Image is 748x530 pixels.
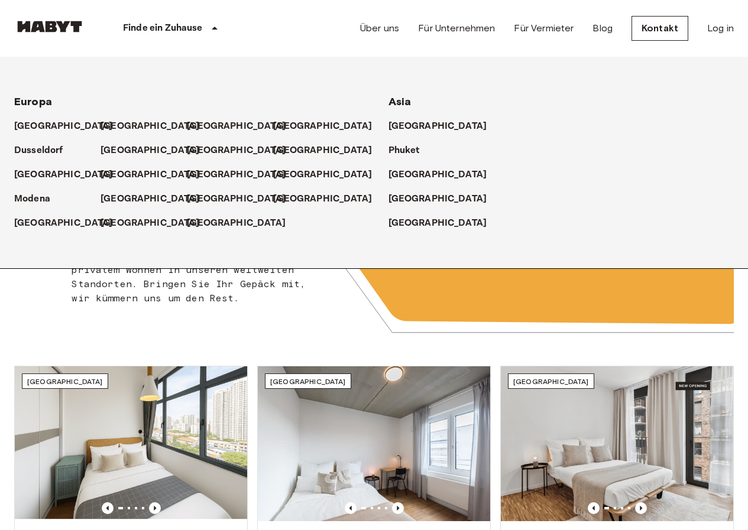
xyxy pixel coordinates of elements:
[273,168,384,182] a: [GEOGRAPHIC_DATA]
[187,144,297,158] a: [GEOGRAPHIC_DATA]
[102,502,114,514] button: Previous image
[187,168,286,182] p: [GEOGRAPHIC_DATA]
[187,168,297,182] a: [GEOGRAPHIC_DATA]
[635,502,647,514] button: Previous image
[345,502,357,514] button: Previous image
[388,216,499,230] a: [GEOGRAPHIC_DATA]
[14,144,75,158] a: Dusseldorf
[101,144,199,158] p: [GEOGRAPHIC_DATA]
[513,377,589,386] span: [GEOGRAPHIC_DATA]
[514,21,574,35] a: Für Vermieter
[273,168,372,182] p: [GEOGRAPHIC_DATA]
[187,119,286,134] p: [GEOGRAPHIC_DATA]
[501,366,733,521] img: Marketing picture of unit DE-01-489-505-002
[187,216,286,230] p: [GEOGRAPHIC_DATA]
[14,216,113,230] p: [GEOGRAPHIC_DATA]
[14,168,125,182] a: [GEOGRAPHIC_DATA]
[388,192,499,206] a: [GEOGRAPHIC_DATA]
[14,168,113,182] p: [GEOGRAPHIC_DATA]
[388,144,420,158] p: Phuket
[27,377,103,386] span: [GEOGRAPHIC_DATA]
[14,21,85,32] img: Habyt
[632,16,688,41] a: Kontakt
[149,502,161,514] button: Previous image
[14,95,52,108] span: Europa
[418,21,495,35] a: Für Unternehmen
[72,249,309,305] p: Wählen Sie zwischen gemeinsamem oder privatem Wohnen in unseren weltweiten Standorten. Bringen Si...
[388,168,487,182] p: [GEOGRAPHIC_DATA]
[273,192,372,206] p: [GEOGRAPHIC_DATA]
[273,192,384,206] a: [GEOGRAPHIC_DATA]
[101,119,211,134] a: [GEOGRAPHIC_DATA]
[123,21,203,35] p: Finde ein Zuhause
[588,502,600,514] button: Previous image
[14,192,62,206] a: Modena
[187,192,297,206] a: [GEOGRAPHIC_DATA]
[388,119,499,134] a: [GEOGRAPHIC_DATA]
[707,21,734,35] a: Log in
[187,216,297,230] a: [GEOGRAPHIC_DATA]
[15,366,247,521] img: Marketing picture of unit SG-01-116-001-02
[258,366,490,521] img: Marketing picture of unit DE-04-037-026-03Q
[273,144,372,158] p: [GEOGRAPHIC_DATA]
[388,119,487,134] p: [GEOGRAPHIC_DATA]
[388,192,487,206] p: [GEOGRAPHIC_DATA]
[187,192,286,206] p: [GEOGRAPHIC_DATA]
[388,144,432,158] a: Phuket
[187,119,297,134] a: [GEOGRAPHIC_DATA]
[273,119,372,134] p: [GEOGRAPHIC_DATA]
[270,377,346,386] span: [GEOGRAPHIC_DATA]
[388,95,412,108] span: Asia
[101,192,199,206] p: [GEOGRAPHIC_DATA]
[14,119,125,134] a: [GEOGRAPHIC_DATA]
[101,168,199,182] p: [GEOGRAPHIC_DATA]
[14,216,125,230] a: [GEOGRAPHIC_DATA]
[14,119,113,134] p: [GEOGRAPHIC_DATA]
[101,216,211,230] a: [GEOGRAPHIC_DATA]
[360,21,399,35] a: Über uns
[388,168,499,182] a: [GEOGRAPHIC_DATA]
[101,168,211,182] a: [GEOGRAPHIC_DATA]
[273,119,384,134] a: [GEOGRAPHIC_DATA]
[388,216,487,230] p: [GEOGRAPHIC_DATA]
[101,192,211,206] a: [GEOGRAPHIC_DATA]
[187,144,286,158] p: [GEOGRAPHIC_DATA]
[14,192,50,206] p: Modena
[273,144,384,158] a: [GEOGRAPHIC_DATA]
[14,144,63,158] p: Dusseldorf
[392,502,404,514] button: Previous image
[101,119,199,134] p: [GEOGRAPHIC_DATA]
[592,21,613,35] a: Blog
[101,144,211,158] a: [GEOGRAPHIC_DATA]
[101,216,199,230] p: [GEOGRAPHIC_DATA]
